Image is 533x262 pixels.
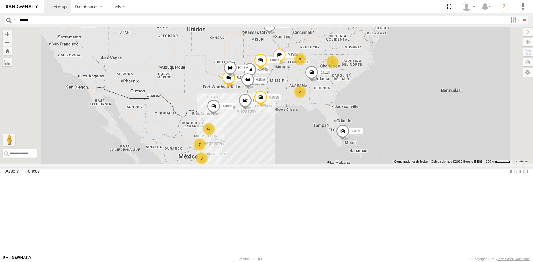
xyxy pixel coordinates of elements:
[469,257,530,261] div: © Copyright 2025 -
[256,77,266,82] span: RJ056
[320,70,330,74] span: RJ120
[431,160,482,163] span: Datos del mapa ©2025 Google, INEGI
[499,2,509,12] i: ?
[351,129,361,133] span: RJ078
[269,58,279,62] span: RJ083
[258,67,268,72] span: RJ045
[294,53,306,65] div: 3
[3,38,12,47] button: Zoom out
[3,256,31,262] a: Visit our Website
[497,257,530,261] a: Terms and Conditions
[253,98,264,102] span: RJ041
[3,47,12,55] button: Zoom Home
[22,167,43,176] label: Fences
[194,138,206,151] div: 7
[222,104,232,108] span: RJ082
[508,16,521,24] label: Search Filter Options
[238,66,249,70] span: RJ008
[3,58,12,66] label: Measure
[196,152,208,164] div: 3
[516,160,529,163] a: Condiciones
[510,167,516,176] label: Dock Summary Table to the Left
[486,160,496,163] span: 200 km
[326,56,339,68] div: 2
[239,257,262,261] div: Version: 305.03
[523,68,533,77] label: Map Settings
[3,30,12,38] button: Zoom in
[484,160,512,164] button: Escala del mapa: 200 km por 43 píxeles
[287,53,298,57] span: RJ004
[237,76,247,80] span: RJ112
[13,16,18,24] label: Search Query
[269,95,279,99] span: RJ039
[203,123,215,135] div: 67
[2,167,22,176] label: Assets
[6,5,38,9] img: rand-logo.svg
[460,2,477,11] div: Reynaldo Alvarado
[277,23,288,27] span: RJ021
[522,167,528,176] label: Hide Summary Table
[294,86,306,98] div: 2
[3,134,15,146] button: Arrastra el hombrecito naranja al mapa para abrir Street View
[394,160,428,164] button: Combinaciones de teclas
[516,167,522,176] label: Dock Summary Table to the Right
